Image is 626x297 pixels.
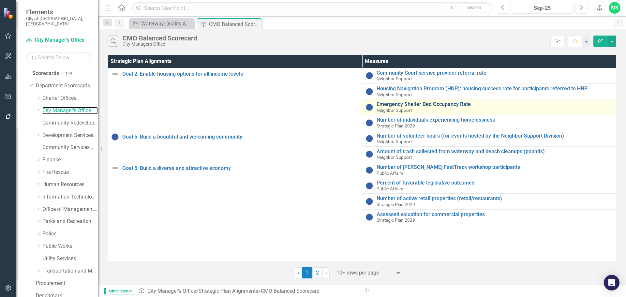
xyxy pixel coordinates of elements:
[377,217,415,223] span: Strategic Plan 2029
[513,4,571,12] div: Sep-25
[42,107,98,114] a: City Manager's Office
[377,101,613,107] a: Emergency Shelter Bed Occupancy Rate
[365,135,373,142] img: Information Unavailable
[377,86,613,92] a: Housing Navigation Program (HNP): housing success rate for participants referred to HNP
[42,181,98,188] a: Human Resources
[377,186,403,191] span: Public Affairs
[32,70,59,77] a: Scorecards
[365,72,373,80] img: Information Unavailable
[147,288,196,294] a: City Manager's Office
[42,206,98,213] a: Office of Management and Budget
[141,20,192,28] div: Waterway Quality & Algae Bloom Improvements
[36,280,98,287] a: Procurement
[377,70,613,76] a: Community Court service provider referral rate
[377,164,613,170] a: Number of [PERSON_NAME] FastTrack workshop participants
[26,37,91,44] a: City Manager's Office
[298,270,299,276] span: ‹
[365,198,373,205] img: Information Unavailable
[199,288,258,294] a: Strategic Plan Alignments
[108,68,362,131] td: Double-Click to Edit Right Click for Context Menu
[467,5,481,10] span: Search
[377,117,613,123] a: Number of individuals experiencing homelessness
[377,108,412,113] span: Neighbor Support
[362,115,617,131] td: Double-Click to Edit Right Click for Context Menu
[377,149,613,155] a: Amount of trash collected from waterway and beach cleanups (pounds)
[261,288,320,294] div: CMO Balanced Scorecard
[365,88,373,96] img: Information Unavailable
[36,82,98,90] a: Department Scorecards
[365,182,373,190] img: Information Unavailable
[377,171,403,176] span: Public Affairs
[123,42,197,47] div: City Manager's Office
[42,218,98,225] a: Parks and Recreation
[26,8,91,16] span: Elements
[377,212,613,217] a: Assessed valuation for commercial properties
[42,230,98,238] a: Police
[62,71,75,76] div: 129
[604,275,619,290] div: Open Intercom Messenger
[377,155,412,160] span: Neighbor Support
[42,193,98,201] a: Information Technology Services
[362,146,617,162] td: Double-Click to Edit Right Click for Context Menu
[111,164,119,172] img: Not Defined
[365,119,373,127] img: Information Unavailable
[42,132,98,139] a: Development Services Department
[362,84,617,99] td: Double-Click to Edit Right Click for Context Menu
[511,2,574,14] button: Sep-25
[362,178,617,194] td: Double-Click to Edit Right Click for Context Menu
[377,202,415,207] span: Strategic Plan 2029
[377,92,412,97] span: Neighbor Support
[42,95,98,102] a: Charter Offices
[42,119,98,127] a: Community Redevelopment Agency
[42,144,98,151] a: Community Services Department
[377,139,412,144] span: Neighbor Support
[458,3,490,12] button: Search
[26,52,91,63] input: Search Below...
[362,99,617,115] td: Double-Click to Edit Right Click for Context Menu
[138,288,357,295] div: » »
[42,255,98,262] a: Utility Services
[609,2,620,14] button: MK
[302,267,312,278] span: 1
[377,76,412,81] span: Neighbor Support
[362,194,617,209] td: Double-Click to Edit Right Click for Context Menu
[362,209,617,225] td: Double-Click to Edit Right Click for Context Menu
[42,243,98,250] a: Public Works
[42,156,98,164] a: Finance
[365,150,373,158] img: Information Unavailable
[209,20,260,28] div: CMO Balanced Scorecard
[362,68,617,83] td: Double-Click to Edit Right Click for Context Menu
[362,131,617,146] td: Double-Click to Edit Right Click for Context Menu
[365,166,373,174] img: Information Unavailable
[362,162,617,178] td: Double-Click to Edit Right Click for Context Menu
[377,180,613,186] a: Percent of favorable legislative outcomes
[108,162,362,225] td: Double-Click to Edit Right Click for Context Menu
[377,196,613,201] a: Number of active retail properties (retail/restaurants)
[122,71,359,77] a: Goal 2: Enable housing options for all income levels
[132,2,492,14] input: Search ClearPoint...
[104,288,135,294] span: Administrator
[3,7,15,19] img: ClearPoint Strategy
[325,270,327,276] span: ›
[111,70,119,78] img: Not Defined
[111,133,119,141] img: Information Unavailable
[122,165,359,171] a: Goal 6: Build a diverse and attractive economy
[26,16,91,27] small: City of [GEOGRAPHIC_DATA], [GEOGRAPHIC_DATA]
[122,134,359,140] a: Goal 5: Build a beautiful and welcoming community
[42,267,98,275] a: Transportation and Mobility
[377,123,415,128] span: Strategic Plan 2029
[377,133,613,139] a: Number of volunteer hours (for events hosted by the Neighbor Support Division)
[42,169,98,176] a: Fire Rescue
[123,35,197,42] div: CMO Balanced Scorecard
[108,131,362,162] td: Double-Click to Edit Right Click for Context Menu
[130,20,192,28] a: Waterway Quality & Algae Bloom Improvements
[365,103,373,111] img: Information Unavailable
[365,213,373,221] img: Information Unavailable
[312,267,323,278] a: 2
